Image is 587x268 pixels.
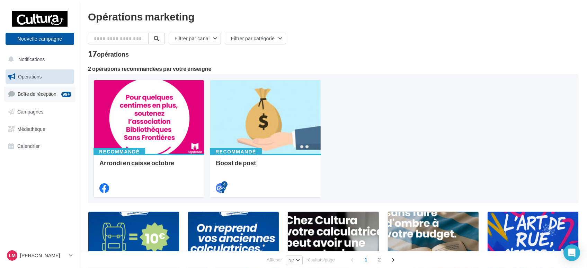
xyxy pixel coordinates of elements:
[18,74,42,79] span: Opérations
[216,159,315,173] div: Boost de post
[210,148,261,156] div: Recommandé
[6,249,74,262] a: LM [PERSON_NAME]
[17,109,44,115] span: Campagnes
[4,52,73,67] button: Notifications
[99,159,198,173] div: Arrondi en caisse octobre
[289,258,294,263] span: 12
[88,11,579,22] div: Opérations marketing
[20,252,66,259] p: [PERSON_NAME]
[225,33,286,44] button: Filtrer par catégorie
[563,244,580,261] div: Open Intercom Messenger
[9,252,16,259] span: LM
[17,143,40,149] span: Calendrier
[88,66,579,72] div: 2 opérations recommandées par votre enseigne
[267,257,282,263] span: Afficher
[97,51,129,57] div: opérations
[374,254,385,265] span: 2
[94,148,145,156] div: Recommandé
[4,86,75,101] a: Boîte de réception99+
[18,91,56,97] span: Boîte de réception
[169,33,221,44] button: Filtrer par canal
[4,104,75,119] a: Campagnes
[4,69,75,84] a: Opérations
[17,126,45,132] span: Médiathèque
[88,50,129,58] div: 17
[18,56,45,62] span: Notifications
[4,139,75,153] a: Calendrier
[361,254,372,265] span: 1
[286,256,303,265] button: 12
[61,92,71,97] div: 99+
[4,122,75,136] a: Médiathèque
[306,257,335,263] span: résultats/page
[221,181,228,187] div: 4
[6,33,74,45] button: Nouvelle campagne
